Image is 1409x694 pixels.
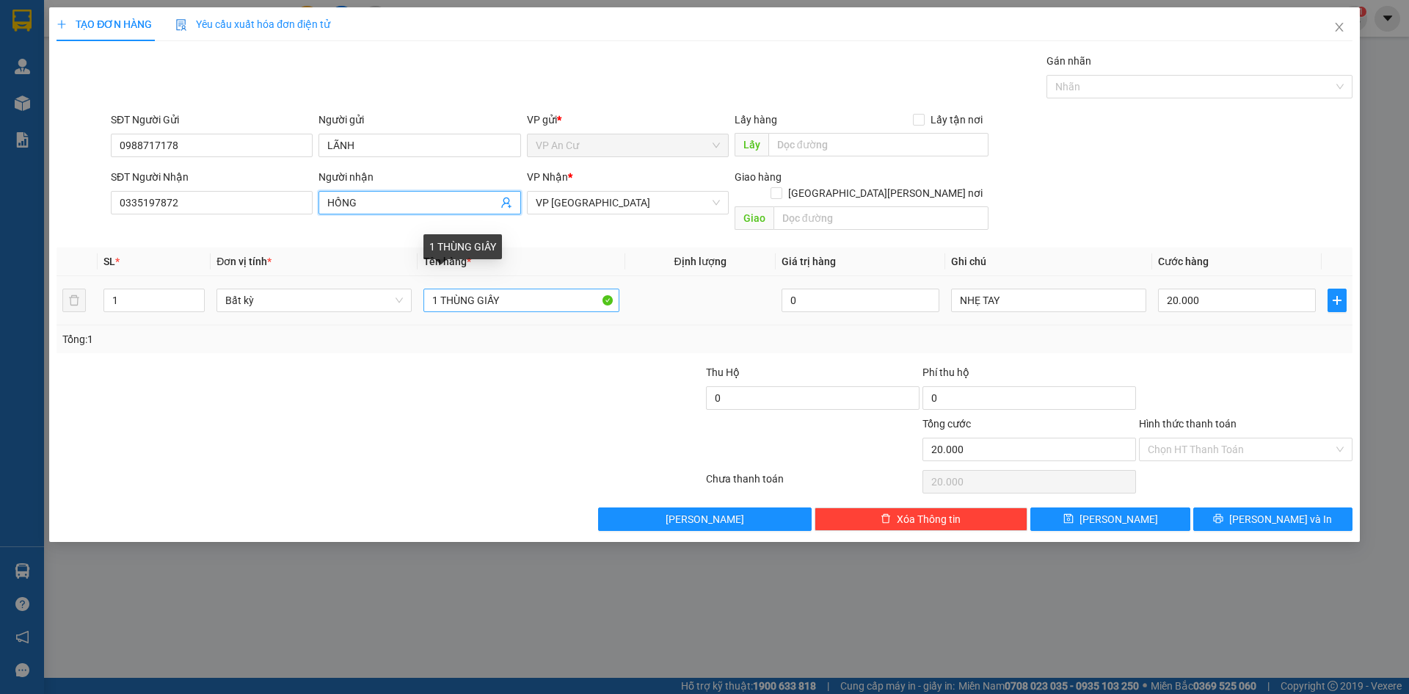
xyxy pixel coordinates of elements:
input: Dọc đường [773,206,989,230]
span: VP Sài Gòn [536,192,720,214]
button: plus [1328,289,1347,312]
span: [PERSON_NAME] [666,511,744,527]
span: Lấy hàng [735,114,777,126]
div: Chưa thanh toán [704,471,921,496]
div: Người gửi [318,112,520,128]
span: user-add [500,197,512,209]
span: SL [103,256,115,267]
span: Đơn vị tính [216,256,272,267]
span: Giá trị hàng [782,256,836,267]
span: Tổng cước [922,418,971,430]
input: Dọc đường [768,133,989,156]
span: TẠO ĐƠN HÀNG [57,18,152,30]
span: VP An Cư [536,134,720,156]
button: Close [1319,7,1360,48]
div: SĐT Người Gửi [111,112,313,128]
span: Giao [735,206,773,230]
span: [PERSON_NAME] [1079,511,1158,527]
button: [PERSON_NAME] [598,507,812,531]
button: save[PERSON_NAME] [1030,507,1190,531]
span: [GEOGRAPHIC_DATA][PERSON_NAME] nơi [782,185,989,201]
span: Lấy tận nơi [925,112,989,128]
span: Cước hàng [1158,256,1209,267]
div: Người nhận [318,169,520,185]
input: Ghi Chú [951,289,1146,312]
span: Giao hàng [735,171,782,183]
div: Phí thu hộ [922,364,1136,386]
input: 0 [782,289,939,312]
div: 1 THÙNG GIẤY [423,234,502,259]
button: printer[PERSON_NAME] và In [1193,507,1352,531]
label: Gán nhãn [1046,55,1091,67]
th: Ghi chú [945,247,1152,276]
button: deleteXóa Thông tin [815,507,1028,531]
div: VP gửi [527,112,729,128]
div: Tổng: 1 [62,331,544,347]
span: Thu Hộ [706,366,740,378]
span: printer [1213,513,1223,525]
span: Lấy [735,133,768,156]
span: Định lượng [674,256,727,267]
span: Xóa Thông tin [897,511,961,527]
div: SĐT Người Nhận [111,169,313,185]
span: plus [57,19,67,29]
span: delete [881,513,891,525]
span: save [1063,513,1074,525]
input: VD: Bàn, Ghế [423,289,619,312]
button: delete [62,289,86,312]
span: VP Nhận [527,171,568,183]
img: icon [175,19,187,31]
span: Bất kỳ [225,289,403,311]
span: [PERSON_NAME] và In [1229,511,1332,527]
span: plus [1328,294,1346,306]
label: Hình thức thanh toán [1139,418,1237,430]
span: close [1333,21,1345,33]
span: Yêu cầu xuất hóa đơn điện tử [175,18,330,30]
